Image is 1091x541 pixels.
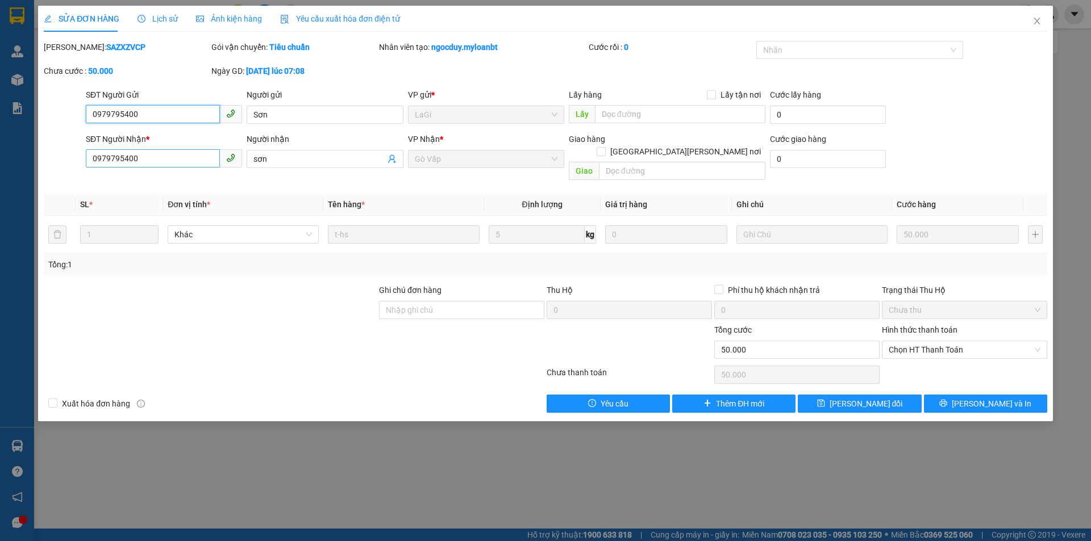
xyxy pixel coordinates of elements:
b: 50.000 [88,66,113,76]
div: Nhân viên tạo: [379,41,586,53]
span: [GEOGRAPHIC_DATA][PERSON_NAME] nơi [606,145,765,158]
label: Cước giao hàng [770,135,826,144]
span: Đơn vị tính [168,200,210,209]
div: Chưa thanh toán [545,366,713,386]
b: 0 [624,43,628,52]
input: Ghi Chú [736,225,888,244]
div: VP gửi [408,89,564,101]
input: VD: Bàn, Ghế [328,225,479,244]
button: plus [1028,225,1043,244]
span: Tổng cước [714,325,752,334]
button: plusThêm ĐH mới [672,395,796,413]
span: user-add [388,154,397,163]
label: Ghi chú đơn hàng [379,286,442,295]
button: exclamation-circleYêu cầu [547,395,670,413]
span: exclamation-circle [588,399,596,408]
span: printer [939,399,947,408]
span: kg [585,225,596,244]
span: Chọn HT Thanh Toán [889,341,1040,358]
input: 0 [897,225,1019,244]
span: phone [226,153,235,162]
div: Tổng: 1 [48,258,421,271]
b: ngocduy.myloanbt [431,43,498,52]
span: Cước hàng [897,200,936,209]
span: Gò Vấp [415,150,557,167]
img: icon [280,15,289,24]
b: Tiêu chuẩn [269,43,310,52]
span: VP Nhận [408,135,440,144]
div: SĐT Người Gửi [86,89,242,101]
span: Lấy [569,105,595,123]
label: Hình thức thanh toán [882,325,957,334]
span: clock-circle [138,15,145,23]
span: info-circle [137,400,145,408]
span: edit [44,15,52,23]
div: Chưa cước : [44,65,209,77]
input: 0 [605,225,727,244]
span: SL [80,200,89,209]
input: Dọc đường [599,162,765,180]
span: picture [196,15,204,23]
th: Ghi chú [732,194,892,216]
span: Lấy hàng [569,90,602,99]
label: Cước lấy hàng [770,90,821,99]
span: Phí thu hộ khách nhận trả [723,284,825,296]
b: [DATE] lúc 07:08 [246,66,305,76]
span: [PERSON_NAME] và In [952,397,1031,410]
span: Tên hàng [328,200,365,209]
button: delete [48,225,66,244]
span: Giao hàng [569,135,605,144]
input: Cước giao hàng [770,150,886,168]
input: Dọc đường [595,105,765,123]
span: Xuất hóa đơn hàng [57,397,135,410]
div: Cước rồi : [589,41,754,53]
span: Ảnh kiện hàng [196,14,262,23]
div: Người gửi [247,89,403,101]
span: LaGi [415,106,557,123]
div: Trạng thái Thu Hộ [882,284,1047,296]
div: SĐT Người Nhận [86,133,242,145]
span: Giao [569,162,599,180]
button: save[PERSON_NAME] đổi [798,395,921,413]
span: plus [703,399,711,408]
span: Lấy tận nơi [716,89,765,101]
span: [PERSON_NAME] đổi [830,397,903,410]
span: Thu Hộ [547,286,573,295]
span: phone [226,109,235,118]
input: Ghi chú đơn hàng [379,301,544,319]
span: Chưa thu [889,301,1040,318]
span: Thêm ĐH mới [716,397,764,410]
span: Giá trị hàng [605,200,647,209]
span: Định lượng [522,200,563,209]
div: Ngày GD: [211,65,377,77]
span: close [1032,16,1042,26]
span: Yêu cầu xuất hóa đơn điện tử [280,14,400,23]
div: Gói vận chuyển: [211,41,377,53]
div: Người nhận [247,133,403,145]
span: SỬA ĐƠN HÀNG [44,14,119,23]
span: Lịch sử [138,14,178,23]
b: SAZXZVCP [106,43,145,52]
span: save [817,399,825,408]
input: Cước lấy hàng [770,106,886,124]
button: printer[PERSON_NAME] và In [924,395,1047,413]
button: Close [1021,6,1053,37]
span: Khác [174,226,312,243]
span: Yêu cầu [601,397,628,410]
div: [PERSON_NAME]: [44,41,209,53]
